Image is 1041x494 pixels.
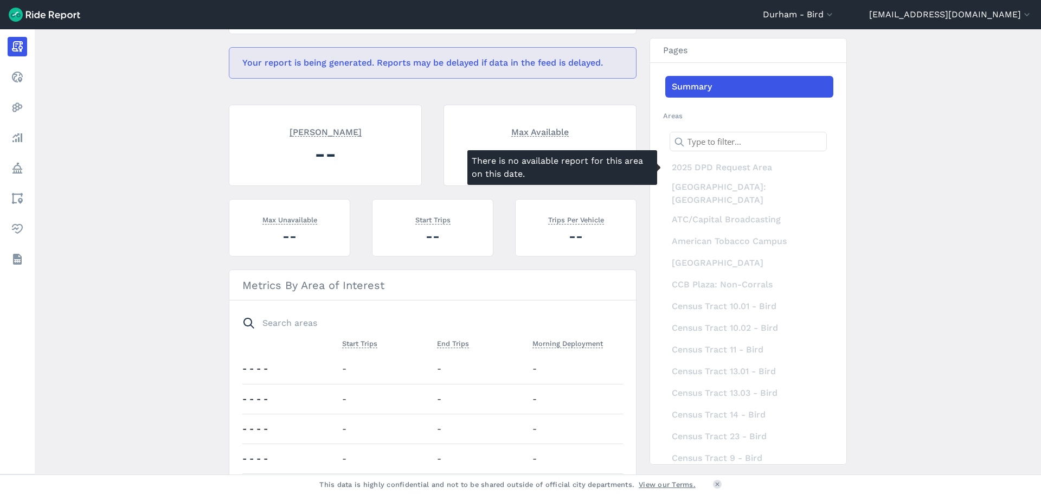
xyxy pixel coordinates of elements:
td: - [528,354,624,384]
button: Durham - Bird [763,8,835,21]
td: - [528,414,624,444]
button: Morning Deployment [532,337,603,350]
a: Areas [8,189,27,208]
td: - [433,414,528,444]
th: - - - - [242,444,338,473]
button: Start Trips [342,337,377,350]
a: Realtime [8,67,27,87]
div: CCB Plaza: Non-Corrals [665,274,833,296]
div: 2025 DPD Request Area [665,157,833,178]
div: -- [385,227,480,246]
div: -- [457,139,623,169]
a: Report [8,37,27,56]
a: Summary [665,76,833,98]
div: Census Tract 11 - Bird [665,339,833,361]
button: [EMAIL_ADDRESS][DOMAIN_NAME] [869,8,1032,21]
div: Census Tract 10.01 - Bird [665,296,833,317]
div: Your report is being generated. Reports may be delayed if data in the feed is delayed. [229,47,637,79]
div: Census Tract 13.03 - Bird [665,382,833,404]
img: Ride Report [9,8,80,22]
button: End Trips [437,337,469,350]
h3: Metrics By Area of Interest [229,270,636,300]
div: [GEOGRAPHIC_DATA] [665,252,833,274]
td: - [433,384,528,414]
td: - [433,444,528,473]
h3: Pages [650,39,846,63]
div: Census Tract 14 - Bird [665,404,833,426]
th: - - - - [242,414,338,444]
h2: Areas [663,111,833,121]
th: - - - - [242,384,338,414]
div: [GEOGRAPHIC_DATA]: [GEOGRAPHIC_DATA] [665,178,833,209]
a: Policy [8,158,27,178]
a: Health [8,219,27,239]
div: -- [242,139,408,169]
td: - [338,414,433,444]
a: View our Terms. [639,479,696,490]
th: - - - - [242,354,338,384]
div: Census Tract 13.01 - Bird [665,361,833,382]
td: - [528,444,624,473]
div: Census Tract 23 - Bird [665,426,833,447]
td: - [433,354,528,384]
div: ATC/Capital Broadcasting [665,209,833,230]
td: - [338,384,433,414]
a: Analyze [8,128,27,147]
div: -- [242,227,337,246]
a: Heatmaps [8,98,27,117]
span: Max Available [511,126,569,137]
a: Datasets [8,249,27,269]
span: Start Trips [415,214,451,224]
span: Max Unavailable [262,214,317,224]
div: American Tobacco Campus [665,230,833,252]
div: Census Tract 9 - Bird [665,447,833,469]
td: - [338,354,433,384]
td: - [338,444,433,473]
span: [PERSON_NAME] [290,126,362,137]
input: Search areas [236,313,616,333]
input: Type to filter... [670,132,827,151]
div: Census Tract 10.02 - Bird [665,317,833,339]
span: End Trips [437,337,469,348]
div: -- [529,227,623,246]
span: Start Trips [342,337,377,348]
span: Morning Deployment [532,337,603,348]
span: Trips Per Vehicle [548,214,604,224]
td: - [528,384,624,414]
